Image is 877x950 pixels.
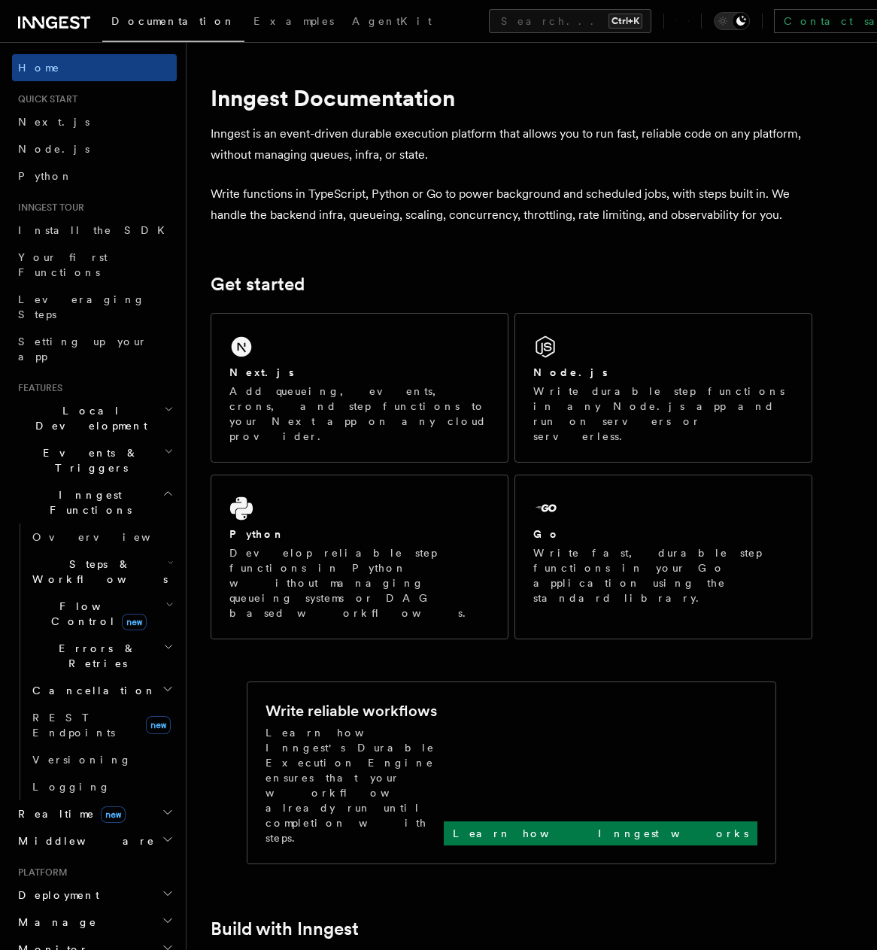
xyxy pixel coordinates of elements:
button: Events & Triggers [12,439,177,481]
button: Middleware [12,827,177,854]
p: Write fast, durable step functions in your Go application using the standard library. [533,545,794,606]
p: Learn how Inngest works [453,826,748,841]
button: Local Development [12,397,177,439]
span: Leveraging Steps [18,293,145,320]
p: Add queueing, events, crons, and step functions to your Next app on any cloud provider. [229,384,490,444]
span: Inngest Functions [12,487,162,517]
button: Errors & Retries [26,635,177,677]
h2: Next.js [229,365,294,380]
span: Middleware [12,833,155,848]
div: Inngest Functions [12,524,177,800]
span: Platform [12,867,68,879]
button: Flow Controlnew [26,593,177,635]
span: Flow Control [26,599,165,629]
a: Install the SDK [12,217,177,244]
button: Search...Ctrl+K [489,9,651,33]
span: Quick start [12,93,77,105]
button: Realtimenew [12,800,177,827]
a: Build with Inngest [211,918,359,939]
button: Steps & Workflows [26,551,177,593]
span: Next.js [18,116,90,128]
span: Versioning [32,754,132,766]
span: Home [18,60,60,75]
a: Documentation [102,5,244,42]
a: GoWrite fast, durable step functions in your Go application using the standard library. [514,475,812,639]
span: REST Endpoints [32,712,115,739]
a: Node.jsWrite durable step functions in any Node.js app and run on servers or serverless. [514,313,812,463]
span: Manage [12,915,97,930]
p: Inngest is an event-driven durable execution platform that allows you to run fast, reliable code ... [211,123,812,165]
button: Inngest Functions [12,481,177,524]
a: Examples [244,5,343,41]
a: Get started [211,274,305,295]
span: Local Development [12,403,164,433]
a: Leveraging Steps [12,286,177,328]
span: Install the SDK [18,224,174,236]
a: Your first Functions [12,244,177,286]
a: Overview [26,524,177,551]
span: new [146,716,171,734]
p: Develop reliable step functions in Python without managing queueing systems or DAG based workflows. [229,545,490,621]
a: Home [12,54,177,81]
button: Manage [12,909,177,936]
button: Cancellation [26,677,177,704]
span: Your first Functions [18,251,108,278]
a: Learn how Inngest works [444,821,757,845]
span: new [122,614,147,630]
a: PythonDevelop reliable step functions in Python without managing queueing systems or DAG based wo... [211,475,508,639]
span: Logging [32,781,111,793]
kbd: Ctrl+K [608,14,642,29]
h2: Go [533,527,560,542]
h2: Write reliable workflows [266,700,437,721]
span: Deployment [12,888,99,903]
span: Inngest tour [12,202,84,214]
span: Node.js [18,143,90,155]
p: Learn how Inngest's Durable Execution Engine ensures that your workflow already run until complet... [266,725,444,845]
a: Python [12,162,177,190]
span: Steps & Workflows [26,557,168,587]
a: Setting up your app [12,328,177,370]
p: Write functions in TypeScript, Python or Go to power background and scheduled jobs, with steps bu... [211,184,812,226]
button: Deployment [12,882,177,909]
a: Next.jsAdd queueing, events, crons, and step functions to your Next app on any cloud provider. [211,313,508,463]
a: Versioning [26,746,177,773]
span: Overview [32,531,187,543]
a: AgentKit [343,5,441,41]
span: AgentKit [352,15,432,27]
a: Node.js [12,135,177,162]
span: Examples [253,15,334,27]
span: new [101,806,126,823]
p: Write durable step functions in any Node.js app and run on servers or serverless. [533,384,794,444]
span: Python [18,170,73,182]
h2: Node.js [533,365,608,380]
a: REST Endpointsnew [26,704,177,746]
a: Next.js [12,108,177,135]
h2: Python [229,527,285,542]
h1: Inngest Documentation [211,84,812,111]
button: Toggle dark mode [714,12,750,30]
span: Documentation [111,15,235,27]
span: Features [12,382,62,394]
a: Logging [26,773,177,800]
span: Events & Triggers [12,445,164,475]
span: Setting up your app [18,335,147,363]
span: Cancellation [26,683,156,698]
span: Errors & Retries [26,641,163,671]
span: Realtime [12,806,126,821]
